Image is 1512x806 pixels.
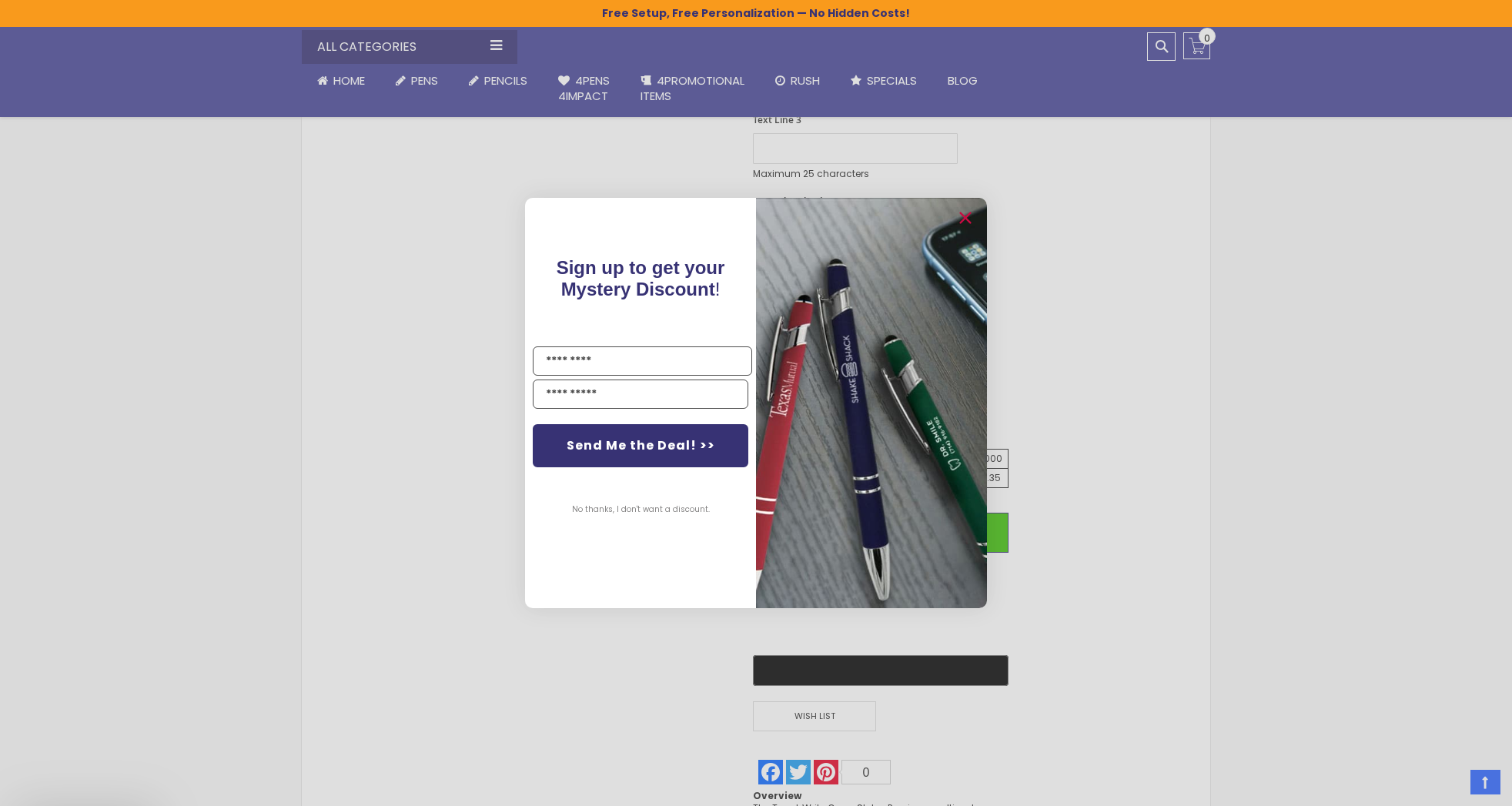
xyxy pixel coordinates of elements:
[533,424,748,467] button: Send Me the Deal! >>
[756,198,987,608] img: pop-up-image
[557,257,725,299] span: !
[557,257,725,299] span: Sign up to get your Mystery Discount
[564,490,718,529] button: No thanks, I don't want a discount.
[953,206,978,230] button: Close dialog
